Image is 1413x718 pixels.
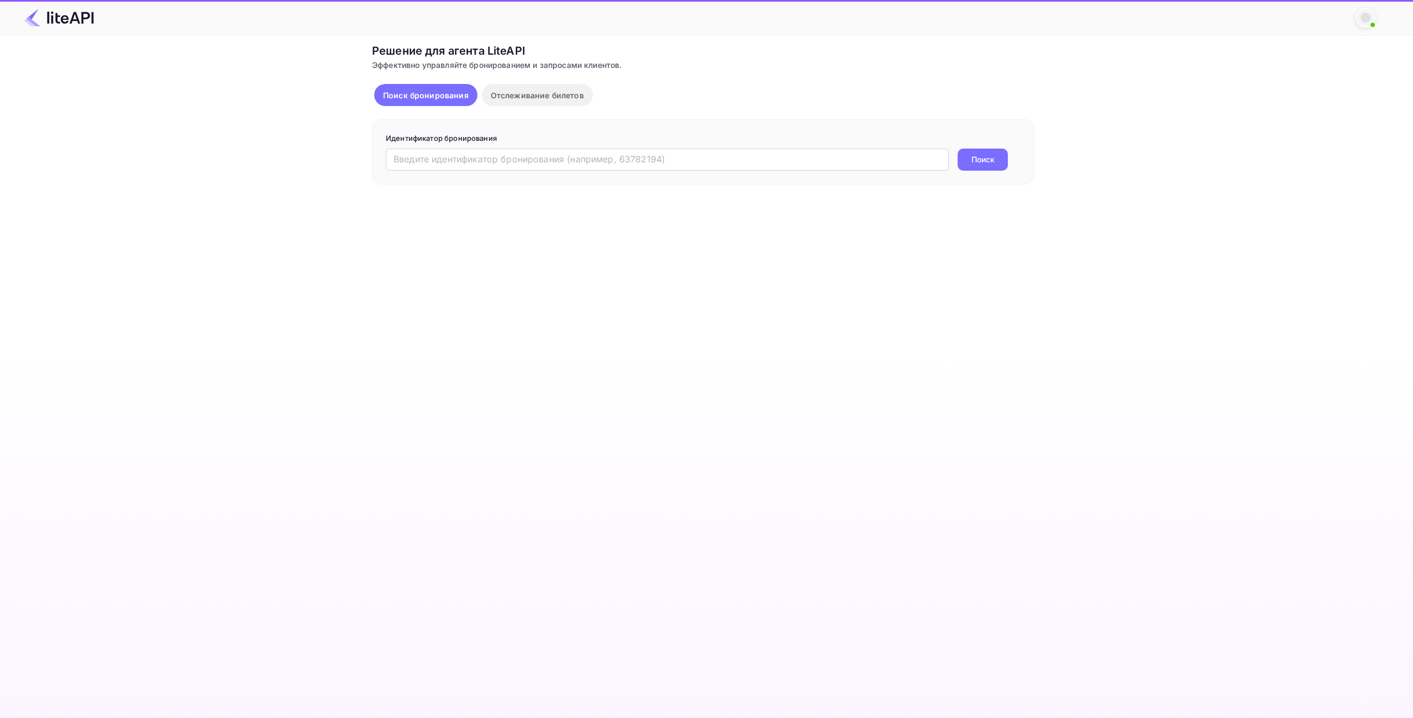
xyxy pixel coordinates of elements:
[958,149,1008,171] button: Поиск
[383,91,469,100] ya-tr-span: Поиск бронирования
[24,9,94,27] img: Логотип LiteAPI
[372,44,525,57] ya-tr-span: Решение для агента LiteAPI
[491,91,584,100] ya-tr-span: Отслеживание билетов
[372,60,622,70] ya-tr-span: Эффективно управляйте бронированием и запросами клиентов.
[386,149,949,171] input: Введите идентификатор бронирования (например, 63782194)
[386,134,497,142] ya-tr-span: Идентификатор бронирования
[971,154,995,165] ya-tr-span: Поиск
